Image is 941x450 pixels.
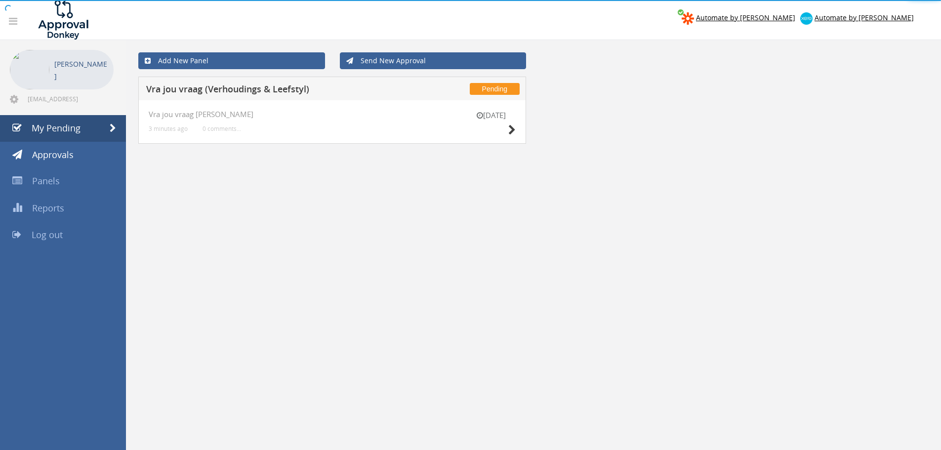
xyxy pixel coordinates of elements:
[32,149,74,161] span: Approvals
[28,95,112,103] span: [EMAIL_ADDRESS][DOMAIN_NAME]
[203,125,241,132] small: 0 comments...
[32,229,63,241] span: Log out
[340,52,527,69] a: Send New Approval
[696,13,795,22] span: Automate by [PERSON_NAME]
[682,12,694,25] img: zapier-logomark.png
[146,84,407,97] h5: Vra jou vraag (Verhoudings & Leefstyl)
[138,52,325,69] a: Add New Panel
[815,13,914,22] span: Automate by [PERSON_NAME]
[32,175,60,187] span: Panels
[32,202,64,214] span: Reports
[466,110,516,121] small: [DATE]
[470,83,520,95] span: Pending
[149,110,516,119] h4: Vra jou vraag [PERSON_NAME]
[54,58,109,82] p: [PERSON_NAME]
[32,122,81,134] span: My Pending
[149,125,188,132] small: 3 minutes ago
[800,12,813,25] img: xero-logo.png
